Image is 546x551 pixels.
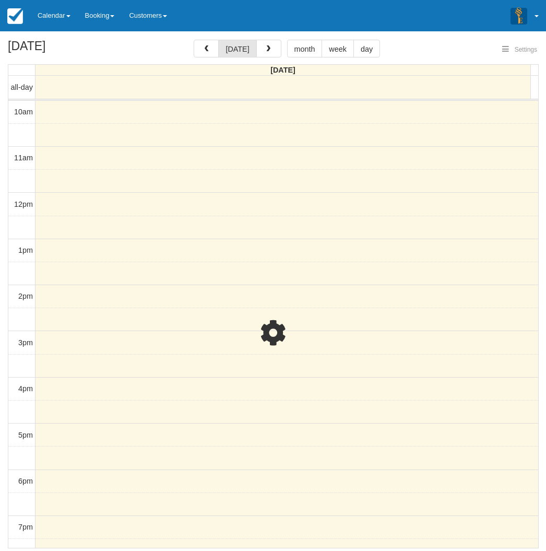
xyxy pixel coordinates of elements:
[218,40,256,57] button: [DATE]
[18,384,33,393] span: 4pm
[18,292,33,300] span: 2pm
[18,338,33,347] span: 3pm
[511,7,527,24] img: A3
[7,8,23,24] img: checkfront-main-nav-mini-logo.png
[353,40,380,57] button: day
[14,154,33,162] span: 11am
[496,42,543,57] button: Settings
[515,46,537,53] span: Settings
[270,66,295,74] span: [DATE]
[14,200,33,208] span: 12pm
[8,40,140,59] h2: [DATE]
[18,246,33,254] span: 1pm
[287,40,323,57] button: month
[18,477,33,485] span: 6pm
[18,523,33,531] span: 7pm
[322,40,354,57] button: week
[11,83,33,91] span: all-day
[14,108,33,116] span: 10am
[18,431,33,439] span: 5pm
